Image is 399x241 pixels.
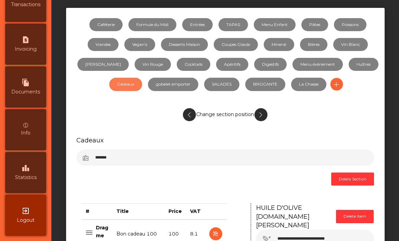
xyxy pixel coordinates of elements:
div: Change section position [76,105,374,125]
span: Documents [11,88,40,96]
a: Apéritifs [216,58,248,71]
span: Info [21,129,30,137]
a: Menu Enfant [254,18,296,31]
a: Desserts Maison [161,38,208,51]
a: Mineral [264,38,294,51]
a: Vegan's [124,38,155,51]
th: # [82,204,112,220]
a: TAPAS [219,18,248,31]
h5: Cadeaux [76,136,374,144]
a: Formule du Midi [128,18,176,31]
span: Statistics [15,174,37,181]
h5: HUILE D'OLIVE [DOMAIN_NAME] [PERSON_NAME] [256,203,332,229]
a: Vin Rouge [135,58,171,71]
a: Coupes Glacés [214,38,258,51]
a: SALADES [204,78,239,91]
a: BROCANTE [245,78,285,91]
i: request_page [22,36,30,44]
a: Huîtres [349,58,378,71]
p: Drag me [96,224,108,239]
span: Invoicing [15,46,37,53]
th: Title [112,204,164,220]
th: VAT [186,204,205,220]
a: gobelet emporter [148,78,198,91]
a: Vin Blanc [333,38,368,51]
i: exit_to_app [22,207,30,215]
a: Entrées [182,18,213,31]
a: Cocktails [177,58,210,71]
a: Viandes [88,38,119,51]
i: leaderboard [22,164,30,172]
a: Bières [300,38,327,51]
a: Digestifs [254,58,287,71]
a: [PERSON_NAME] [77,58,129,71]
a: Pâtes [301,18,328,31]
th: Price [164,204,186,220]
a: Caféterie [89,18,123,31]
i: file_copy [22,78,30,87]
span: Logout [17,217,35,224]
a: La Chasse [291,78,326,91]
a: Menu évènement [292,58,343,71]
button: Delete Section [331,173,374,186]
a: Poissons [334,18,366,31]
span: Transactions [11,1,40,8]
button: Delete Item [336,210,374,223]
a: Cadeaux [109,78,142,91]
